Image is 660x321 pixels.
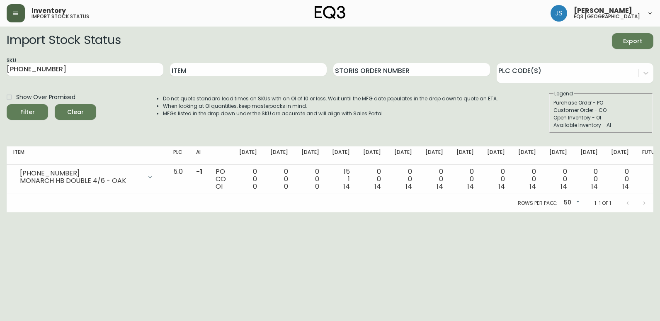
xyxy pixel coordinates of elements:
img: logo [315,6,345,19]
span: 14 [622,182,629,191]
div: Customer Order - CO [553,107,648,114]
div: 0 0 [239,168,257,190]
th: [DATE] [512,146,543,165]
h2: Import Stock Status [7,33,121,49]
span: 14 [653,182,660,191]
span: 14 [591,182,598,191]
div: Available Inventory - AI [553,122,648,129]
div: 0 0 [487,168,505,190]
span: 14 [561,182,567,191]
span: OI [216,182,223,191]
th: AI [189,146,209,165]
span: Show Over Promised [16,93,75,102]
li: Do not quote standard lead times on SKUs with an OI of 10 or less. Wait until the MFG date popula... [163,95,498,102]
li: When looking at OI quantities, keep masterpacks in mind. [163,102,498,110]
p: Rows per page: [518,199,557,207]
span: [PERSON_NAME] [574,7,632,14]
span: -1 [196,167,202,176]
span: Clear [61,107,90,117]
span: 14 [498,182,505,191]
button: Filter [7,104,48,120]
th: [DATE] [295,146,326,165]
span: 14 [374,182,381,191]
img: f82dfefccbffaa8aacc9f3a909cf23c8 [551,5,567,22]
th: [DATE] [264,146,295,165]
span: 0 [315,182,319,191]
th: PLC [167,146,189,165]
div: 50 [561,196,581,210]
span: 14 [437,182,443,191]
th: [DATE] [574,146,605,165]
legend: Legend [553,90,574,97]
span: 14 [529,182,536,191]
div: 0 0 [642,168,660,190]
div: 0 0 [549,168,567,190]
div: 0 0 [301,168,319,190]
div: 0 0 [580,168,598,190]
th: [DATE] [325,146,357,165]
div: PO CO [216,168,226,190]
th: [DATE] [419,146,450,165]
h5: eq3 [GEOGRAPHIC_DATA] [574,14,640,19]
td: 5.0 [167,165,189,194]
div: 0 0 [425,168,443,190]
th: [DATE] [450,146,481,165]
div: Open Inventory - OI [553,114,648,122]
div: 0 0 [456,168,474,190]
div: [PHONE_NUMBER]MONARCH HB DOUBLE 4/6 - OAK [13,168,160,186]
div: [PHONE_NUMBER] [20,170,142,177]
th: [DATE] [604,146,636,165]
span: 14 [467,182,474,191]
th: [DATE] [388,146,419,165]
p: 1-1 of 1 [594,199,611,207]
div: MONARCH HB DOUBLE 4/6 - OAK [20,177,142,185]
th: Item [7,146,167,165]
button: Clear [55,104,96,120]
span: Export [619,36,647,46]
th: [DATE] [357,146,388,165]
div: 15 1 [332,168,350,190]
span: 0 [284,182,288,191]
button: Export [612,33,653,49]
div: 0 0 [518,168,536,190]
div: 0 0 [394,168,412,190]
div: 0 0 [363,168,381,190]
th: [DATE] [233,146,264,165]
span: 0 [253,182,257,191]
div: 0 0 [611,168,629,190]
th: [DATE] [543,146,574,165]
div: 0 0 [270,168,288,190]
span: 14 [343,182,350,191]
h5: import stock status [32,14,89,19]
span: Inventory [32,7,66,14]
li: MFGs listed in the drop down under the SKU are accurate and will align with Sales Portal. [163,110,498,117]
th: [DATE] [480,146,512,165]
div: Purchase Order - PO [553,99,648,107]
span: 14 [405,182,412,191]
